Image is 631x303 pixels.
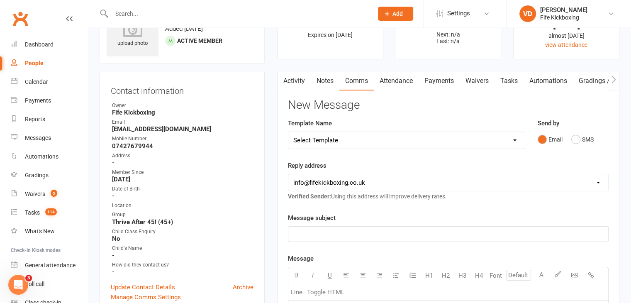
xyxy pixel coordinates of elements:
div: Child Class Enquiry [112,228,253,236]
div: General attendance [25,262,76,269]
a: Waivers [460,71,495,90]
button: H2 [438,267,454,284]
button: Toggle HTML [305,284,346,301]
a: Waivers 5 [11,185,88,203]
input: Search... [109,8,367,20]
span: Add [392,10,403,17]
span: 3 [25,275,32,281]
strong: - [112,159,253,166]
div: How did they contact us? [112,261,253,269]
a: Tasks 114 [11,203,88,222]
a: Messages [11,129,88,147]
span: Settings [447,4,470,23]
div: Member Since [112,169,253,176]
time: Added [DATE] [165,25,203,32]
button: SMS [571,132,594,147]
button: Add [378,7,413,21]
a: Roll call [11,275,88,293]
span: Expires on [DATE] [308,32,353,38]
div: Calendar [25,78,48,85]
a: Reports [11,110,88,129]
strong: Fife Kickboxing [112,109,253,116]
div: Address [112,152,253,160]
button: A [533,267,550,284]
div: Group [112,211,253,219]
input: Default [506,270,531,281]
div: Fife Kickboxing [540,14,587,21]
a: Calendar [11,73,88,91]
label: Message subject [288,213,336,223]
div: Tasks [25,209,40,216]
p: Next: n/a Last: n/a [403,31,493,44]
div: Email [112,118,253,126]
div: [DATE] [521,20,612,29]
a: General attendance kiosk mode [11,256,88,275]
button: U [322,267,338,284]
strong: [DATE] [112,176,253,183]
a: People [11,54,88,73]
a: Dashboard [11,35,88,54]
a: Notes [311,71,339,90]
button: H1 [421,267,438,284]
a: Automations [524,71,573,90]
button: Email [538,132,563,147]
iframe: Intercom live chat [8,275,28,295]
div: Mobile Number [112,135,253,143]
h3: Contact information [111,83,253,95]
button: Line [288,284,305,301]
div: Waivers [25,191,45,197]
div: [PERSON_NAME] [540,6,587,14]
span: 5 [51,190,57,197]
strong: - [112,268,253,276]
a: Payments [419,71,460,90]
a: view attendance [545,42,587,48]
a: Clubworx [10,8,31,29]
span: Active member [177,37,222,44]
strong: - [112,252,253,259]
div: upload photo [107,20,158,48]
strong: No [112,235,253,242]
div: VD [519,5,536,22]
strong: Verified Sender: [288,193,331,200]
strong: - [112,192,253,200]
button: H4 [471,267,487,284]
div: Dashboard [25,41,54,48]
a: Payments [11,91,88,110]
h3: New Message [288,99,609,112]
span: 114 [45,208,57,215]
label: Template Name [288,118,332,128]
div: Owner [112,102,253,110]
strong: [EMAIL_ADDRESS][DOMAIN_NAME] [112,125,253,133]
div: Reports [25,116,45,122]
div: What's New [25,228,55,235]
a: Comms [339,71,374,90]
div: Automations [25,153,58,160]
span: Using this address will improve delivery rates. [288,193,447,200]
button: Font [487,267,504,284]
div: Messages [25,134,51,141]
div: Date of Birth [112,185,253,193]
div: Roll call [25,281,44,287]
a: Activity [278,71,311,90]
label: Reply address [288,161,326,171]
a: What's New [11,222,88,241]
div: Gradings [25,172,49,178]
a: Tasks [495,71,524,90]
a: Manage Comms Settings [111,292,181,302]
div: People [25,60,44,66]
div: Child's Name [112,244,253,252]
a: Automations [11,147,88,166]
strong: 07427679944 [112,142,253,150]
button: H3 [454,267,471,284]
a: Archive [233,282,253,292]
label: Send by [538,118,559,128]
div: almost [DATE] [521,31,612,40]
a: Update Contact Details [111,282,175,292]
div: £0.00 [403,20,493,29]
span: U [328,272,332,279]
a: Gradings [11,166,88,185]
div: Payments [25,97,51,104]
label: Message [288,254,314,264]
a: Attendance [374,71,419,90]
strong: Thrive After 45! (45+) [112,218,253,226]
